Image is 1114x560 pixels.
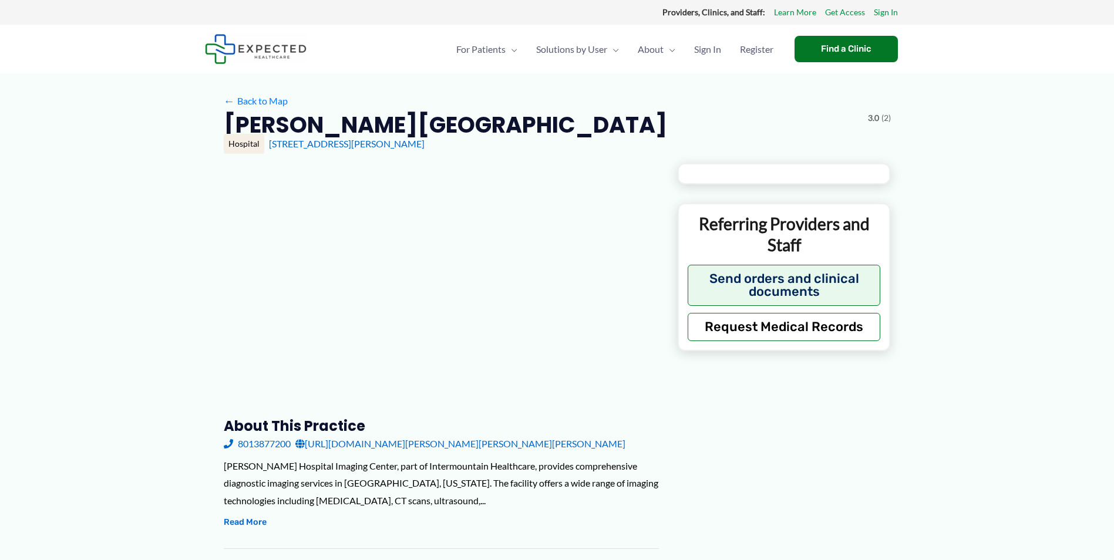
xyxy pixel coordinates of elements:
[527,29,628,70] a: Solutions by UserMenu Toggle
[638,29,664,70] span: About
[881,110,891,126] span: (2)
[224,435,291,453] a: 8013877200
[825,5,865,20] a: Get Access
[731,29,783,70] a: Register
[224,95,235,106] span: ←
[224,417,659,435] h3: About this practice
[685,29,731,70] a: Sign In
[224,92,288,110] a: ←Back to Map
[688,265,881,306] button: Send orders and clinical documents
[688,213,881,256] p: Referring Providers and Staff
[447,29,783,70] nav: Primary Site Navigation
[874,5,898,20] a: Sign In
[694,29,721,70] span: Sign In
[628,29,685,70] a: AboutMenu Toggle
[447,29,527,70] a: For PatientsMenu Toggle
[456,29,506,70] span: For Patients
[224,110,667,139] h2: [PERSON_NAME][GEOGRAPHIC_DATA]
[607,29,619,70] span: Menu Toggle
[688,313,881,341] button: Request Medical Records
[269,138,425,149] a: [STREET_ADDRESS][PERSON_NAME]
[295,435,625,453] a: [URL][DOMAIN_NAME][PERSON_NAME][PERSON_NAME][PERSON_NAME]
[795,36,898,62] a: Find a Clinic
[536,29,607,70] span: Solutions by User
[740,29,773,70] span: Register
[662,7,765,17] strong: Providers, Clinics, and Staff:
[506,29,517,70] span: Menu Toggle
[205,34,307,64] img: Expected Healthcare Logo - side, dark font, small
[224,134,264,154] div: Hospital
[664,29,675,70] span: Menu Toggle
[224,515,267,529] button: Read More
[224,457,659,510] div: [PERSON_NAME] Hospital Imaging Center, part of Intermountain Healthcare, provides comprehensive d...
[868,110,879,126] span: 3.0
[774,5,816,20] a: Learn More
